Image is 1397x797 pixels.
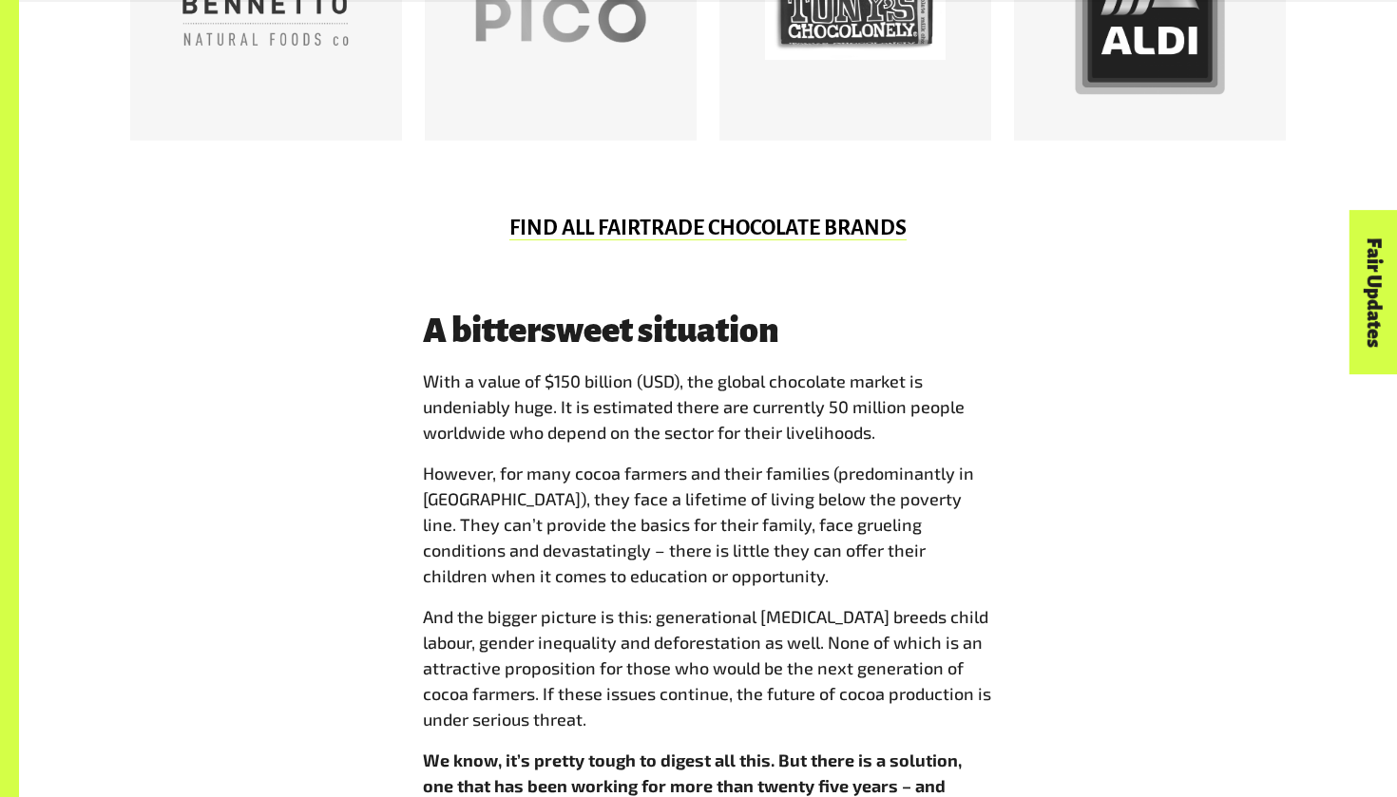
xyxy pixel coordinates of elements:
[423,461,993,589] p: However, for many cocoa farmers and their families (predominantly in [GEOGRAPHIC_DATA]), they fac...
[423,369,993,446] p: With a value of $150 billion (USD), the global chocolate market is undeniably huge. It is estimat...
[423,312,993,350] h3: A bittersweet situation
[423,604,993,732] p: And the bigger picture is this: generational [MEDICAL_DATA] breeds child labour, gender inequalit...
[509,217,907,240] a: FIND ALL FAIRTRADE CHOCOLATE BRANDS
